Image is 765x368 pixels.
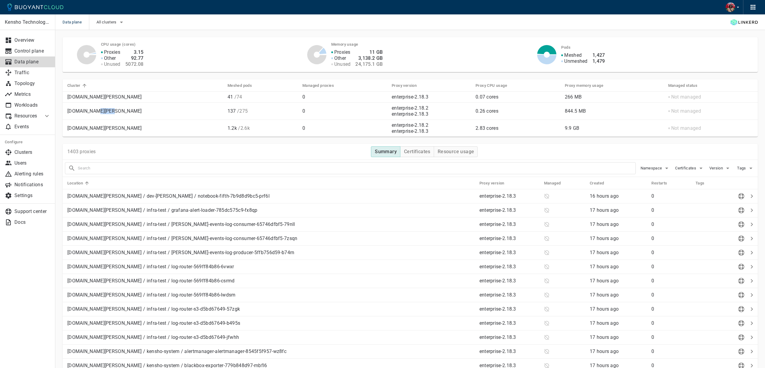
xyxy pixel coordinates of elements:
h5: Location [67,181,83,186]
span: Send diagnostics to Buoyant [737,222,746,227]
relative-time: 16 hours ago [590,193,619,199]
p: [DOMAIN_NAME][PERSON_NAME] / infra-test / log-router-s3-d5bd67649-jfwhh [67,334,475,340]
p: Alerting rules [14,171,50,177]
p: Not managed [671,108,701,114]
span: Namespace [641,166,663,171]
p: [DOMAIN_NAME][PERSON_NAME] / infra-test / log-router-569ff84b86-csrmd [67,278,475,284]
p: Kensho Technologies [5,19,50,25]
span: Managed proxies [302,83,342,88]
span: Tags [737,166,747,171]
p: 0 [651,207,691,213]
p: Overview [14,37,50,43]
p: 0 [651,236,691,242]
h5: Proxy CPU usage [476,83,507,88]
relative-time: 17 hours ago [590,292,619,298]
relative-time: 17 hours ago [590,236,619,241]
span: Send diagnostics to Buoyant [737,278,746,283]
span: Send diagnostics to Buoyant [737,321,746,325]
p: enterprise-2.18.3 [479,207,539,213]
span: Send diagnostics to Buoyant [737,292,746,297]
h5: Managed [544,181,561,186]
span: / 2.6k [237,125,250,131]
p: enterprise-2.18.3 [479,334,539,340]
p: Settings [14,193,50,199]
span: Sun, 21 Sep 2025 23:13:57 EDT / Mon, 22 Sep 2025 03:13:57 UTC [590,306,619,312]
span: Send diagnostics to Buoyant [737,363,746,368]
p: Unmeshed [564,58,587,64]
img: Rayshard Thompson [726,2,735,12]
button: Namespace [641,164,671,173]
p: enterprise-2.18.3 [392,94,428,100]
relative-time: 17 hours ago [590,250,619,255]
p: 0 [302,94,387,100]
p: Notifications [14,182,50,188]
p: Users [14,160,50,166]
p: enterprise-2.18.3 [392,111,428,117]
p: Metrics [14,91,50,97]
p: enterprise-2.18.3 [479,278,539,284]
span: / 74 [233,94,242,100]
span: Managed status [668,83,705,88]
p: Data plane [14,59,50,65]
p: [DOMAIN_NAME][PERSON_NAME] / infra-test / [PERSON_NAME]-events-log-producer-5ffb756d59-b74rn [67,250,475,256]
h5: Managed proxies [302,83,334,88]
p: 0 [651,320,691,326]
p: 0 [651,221,691,227]
button: All clusters [96,18,125,27]
p: 0 [651,264,691,270]
p: Clusters [14,149,50,155]
span: / 275 [236,108,248,114]
p: 0 [651,348,691,354]
button: Resource usage [434,146,478,157]
p: Control plane [14,48,50,54]
p: Not managed [671,125,701,131]
span: Certificates [675,166,697,171]
button: Summary [371,146,400,157]
p: 0 [651,250,691,256]
p: 41 [228,94,298,100]
span: Sun, 21 Sep 2025 23:11:07 EDT / Mon, 22 Sep 2025 03:11:07 UTC [590,348,619,354]
p: enterprise-2.18.3 [479,250,539,256]
p: Support center [14,208,50,214]
p: Docs [14,219,50,225]
span: Send diagnostics to Buoyant [737,335,746,339]
p: enterprise-2.18.3 [479,264,539,270]
p: enterprise-2.18.3 [479,320,539,326]
p: 137 [228,108,298,114]
h4: Resource usage [438,149,474,155]
relative-time: 17 hours ago [590,278,619,284]
p: Resources [14,113,38,119]
span: Sun, 21 Sep 2025 23:11:26 EDT / Mon, 22 Sep 2025 03:11:26 UTC [590,278,619,284]
span: Restarts [651,181,675,186]
p: enterprise-2.18.2 [392,122,428,128]
span: Managed [544,181,569,186]
p: Unused [104,61,121,67]
h4: 3.15 [125,49,144,55]
p: Other [334,55,346,61]
span: Proxy memory usage [565,83,611,88]
span: Send diagnostics to Buoyant [737,306,746,311]
span: Send diagnostics to Buoyant [737,349,746,354]
p: 0 [651,278,691,284]
span: Sun, 21 Sep 2025 23:11:26 EDT / Mon, 22 Sep 2025 03:11:26 UTC [590,221,619,227]
h5: Restarts [651,181,667,186]
span: Send diagnostics to Buoyant [737,193,746,198]
p: enterprise-2.18.3 [479,221,539,227]
span: Location [67,181,91,186]
span: Proxy CPU usage [476,83,515,88]
p: [DOMAIN_NAME][PERSON_NAME] / infra-test / [PERSON_NAME]-events-log-consumer-65746dfbf5-7zsqn [67,236,475,242]
p: 0 [302,108,387,114]
h4: 3,138.2 GB [355,55,383,61]
p: enterprise-2.18.3 [479,236,539,242]
p: Other [104,55,116,61]
p: enterprise-2.18.2 [392,105,428,111]
p: [DOMAIN_NAME][PERSON_NAME] / infra-test / log-router-s3-d5bd67649-57zgk [67,306,475,312]
p: 1403 proxies [67,149,96,155]
button: Tags [736,164,755,173]
span: Created [590,181,612,186]
p: Unused [334,61,351,67]
span: Version [709,166,724,171]
p: 0 [651,193,691,199]
p: 2.83 cores [476,125,560,131]
p: [DOMAIN_NAME][PERSON_NAME] / infra-test / log-router-569ff84b86-lwdsm [67,292,475,298]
